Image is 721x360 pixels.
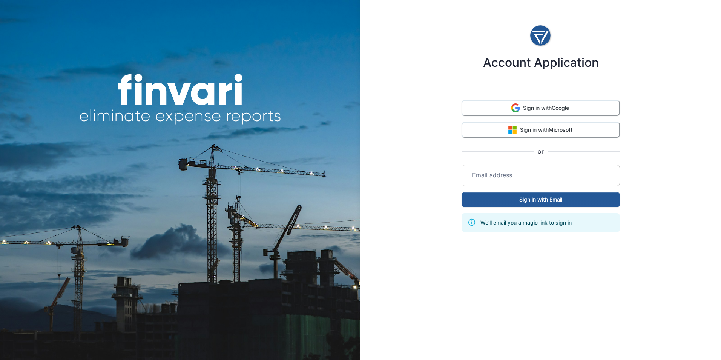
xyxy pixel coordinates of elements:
button: Sign in with Email [462,192,620,207]
h4: Account Application [483,55,599,70]
button: Sign in withGoogle [462,100,620,116]
div: We'll email you a magic link to sign in [480,215,572,230]
img: finvari headline [79,74,281,125]
button: Sign in withMicrosoft [462,122,620,138]
span: or [534,147,547,156]
img: logo [529,22,552,49]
